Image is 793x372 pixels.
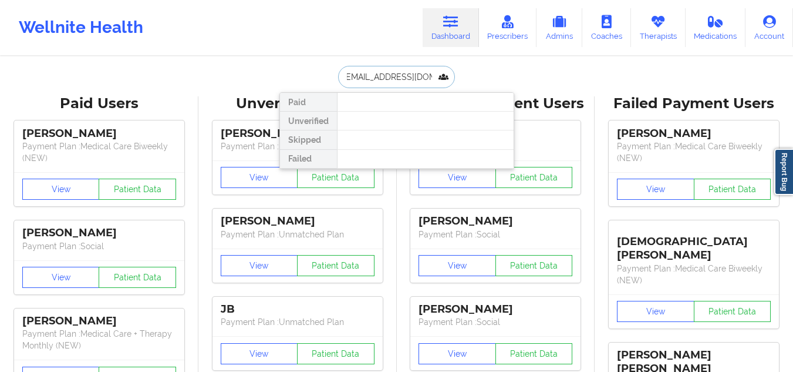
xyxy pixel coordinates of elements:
[22,240,176,252] p: Payment Plan : Social
[617,301,694,322] button: View
[221,343,298,364] button: View
[419,167,496,188] button: View
[495,167,573,188] button: Patient Data
[617,263,771,286] p: Payment Plan : Medical Care Biweekly (NEW)
[221,255,298,276] button: View
[207,95,389,113] div: Unverified Users
[221,229,374,240] p: Payment Plan : Unmatched Plan
[631,8,686,47] a: Therapists
[617,140,771,164] p: Payment Plan : Medical Care Biweekly (NEW)
[221,215,374,228] div: [PERSON_NAME]
[280,150,337,169] div: Failed
[686,8,746,47] a: Medications
[22,267,100,288] button: View
[280,93,337,112] div: Paid
[419,343,496,364] button: View
[221,140,374,152] p: Payment Plan : Unmatched Plan
[774,149,793,195] a: Report Bug
[694,301,771,322] button: Patient Data
[297,255,374,276] button: Patient Data
[221,303,374,316] div: JB
[423,8,479,47] a: Dashboard
[495,343,573,364] button: Patient Data
[617,179,694,200] button: View
[745,8,793,47] a: Account
[221,167,298,188] button: View
[479,8,537,47] a: Prescribers
[22,226,176,240] div: [PERSON_NAME]
[8,95,190,113] div: Paid Users
[297,343,374,364] button: Patient Data
[99,179,176,200] button: Patient Data
[419,255,496,276] button: View
[419,316,572,328] p: Payment Plan : Social
[694,179,771,200] button: Patient Data
[22,179,100,200] button: View
[221,127,374,140] div: [PERSON_NAME]
[617,226,771,262] div: [DEMOGRAPHIC_DATA][PERSON_NAME]
[22,127,176,140] div: [PERSON_NAME]
[22,328,176,351] p: Payment Plan : Medical Care + Therapy Monthly (NEW)
[419,229,572,240] p: Payment Plan : Social
[297,167,374,188] button: Patient Data
[582,8,631,47] a: Coaches
[536,8,582,47] a: Admins
[419,303,572,316] div: [PERSON_NAME]
[22,140,176,164] p: Payment Plan : Medical Care Biweekly (NEW)
[617,127,771,140] div: [PERSON_NAME]
[280,130,337,149] div: Skipped
[419,215,572,228] div: [PERSON_NAME]
[22,314,176,328] div: [PERSON_NAME]
[603,95,785,113] div: Failed Payment Users
[495,255,573,276] button: Patient Data
[99,267,176,288] button: Patient Data
[280,112,337,130] div: Unverified
[221,316,374,328] p: Payment Plan : Unmatched Plan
